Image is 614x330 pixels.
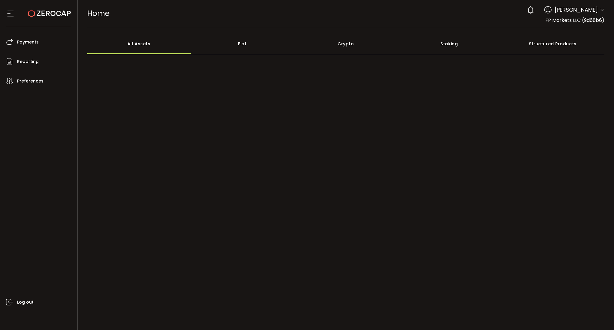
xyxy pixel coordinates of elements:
div: Staking [398,33,501,54]
span: Log out [17,298,34,307]
span: Payments [17,38,39,46]
div: Fiat [191,33,294,54]
div: Structured Products [501,33,604,54]
span: Preferences [17,77,43,85]
span: FP Markets LLC (9d68b6) [545,17,604,24]
div: Crypto [294,33,398,54]
span: Reporting [17,57,39,66]
div: All Assets [87,33,191,54]
span: [PERSON_NAME] [555,6,598,14]
span: Home [87,8,109,19]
